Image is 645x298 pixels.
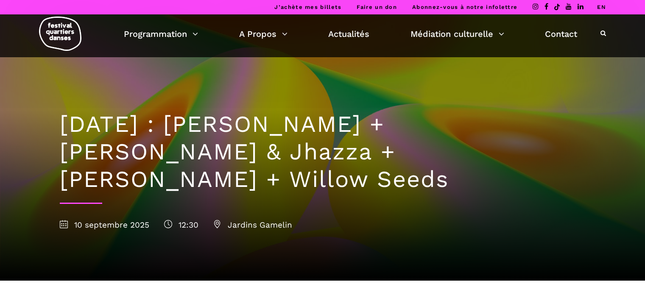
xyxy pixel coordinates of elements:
a: Médiation culturelle [410,27,504,41]
img: logo-fqd-med [39,17,81,51]
a: Abonnez-vous à notre infolettre [412,4,517,10]
a: J’achète mes billets [274,4,341,10]
a: Actualités [328,27,369,41]
a: Programmation [124,27,198,41]
h1: [DATE] : [PERSON_NAME] + [PERSON_NAME] & Jhazza + [PERSON_NAME] + Willow Seeds [60,111,586,193]
a: Contact [545,27,577,41]
span: Jardins Gamelin [213,220,292,230]
a: Faire un don [357,4,397,10]
a: A Propos [239,27,288,41]
a: EN [597,4,606,10]
span: 12:30 [164,220,198,230]
span: 10 septembre 2025 [60,220,149,230]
